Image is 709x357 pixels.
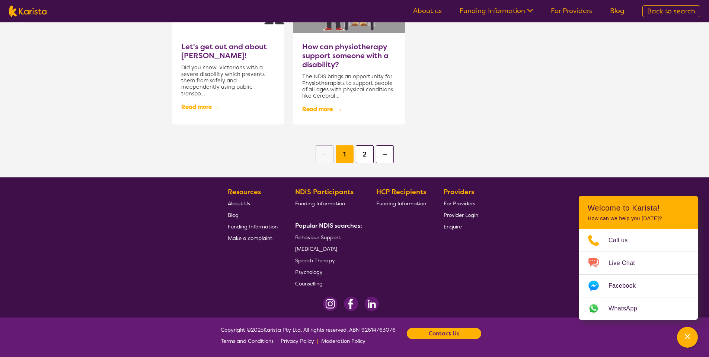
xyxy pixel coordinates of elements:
a: Privacy Policy [281,335,314,347]
span: Copyright © 2025 Karista Pty Ltd. All rights reserved. ABN 92614763076 [221,324,396,347]
p: The NDIS brings an opportunity for Physiotherapists to support people of all ages with physical c... [302,73,396,99]
a: Speech Therapy [295,255,359,266]
button: 1 [336,145,354,163]
a: About Us [228,198,278,209]
a: Funding Information [376,198,426,209]
a: Blog [610,6,625,15]
span: Behaviour Support [295,234,341,241]
a: For Providers [444,198,478,209]
a: Read more→ [302,103,341,116]
a: Enquire [444,221,478,232]
a: Funding Information [228,221,278,232]
span: Facebook [609,280,645,291]
span: Call us [609,235,637,246]
a: Blog [228,209,278,221]
span: Funding Information [228,223,278,230]
a: Back to search [642,5,700,17]
span: About Us [228,200,250,207]
span: Funding Information [376,200,426,207]
span: Live Chat [609,258,644,269]
b: Contact Us [429,328,459,339]
b: Resources [228,187,261,196]
button: ← [316,145,333,163]
p: | [317,335,318,347]
ul: Choose channel [579,229,698,320]
img: LinkedIn [364,297,379,311]
b: Providers [444,187,474,196]
span: Psychology [295,269,323,275]
span: Terms and Conditions [221,338,274,344]
span: [MEDICAL_DATA] [295,246,337,252]
img: Karista logo [9,6,47,17]
span: Blog [228,212,239,218]
span: Provider Login [444,212,478,218]
span: Back to search [647,7,695,16]
span: WhatsApp [609,303,646,314]
a: Make a complaint [228,232,278,244]
span: Privacy Policy [281,338,314,344]
a: Funding Information [295,198,359,209]
span: Counselling [295,280,323,287]
a: Behaviour Support [295,231,359,243]
button: → [376,145,394,163]
b: Popular NDIS searches: [295,222,362,230]
h2: Welcome to Karista! [588,203,689,212]
a: About us [413,6,442,15]
span: → [213,101,220,113]
a: Web link opens in a new tab. [579,297,698,320]
p: How can we help you [DATE]? [588,215,689,222]
a: Provider Login [444,209,478,221]
a: [MEDICAL_DATA] [295,243,359,255]
a: Let's get out and about [PERSON_NAME]! [181,42,275,60]
a: Funding Information [460,6,533,15]
button: 2 [356,145,374,163]
b: NDIS Participants [295,187,354,196]
a: For Providers [551,6,592,15]
span: → [336,103,343,116]
div: Channel Menu [579,196,698,320]
button: Channel Menu [677,327,698,348]
img: Instagram [323,297,338,311]
p: Did you know, Victorians with a severe disability which prevents them from safely and independent... [181,64,275,97]
p: | [277,335,278,347]
img: Facebook [344,297,358,311]
span: Speech Therapy [295,257,335,264]
a: Read more→ [181,101,220,113]
span: Enquire [444,223,462,230]
span: Make a complaint [228,235,272,241]
a: Counselling [295,278,359,289]
a: Psychology [295,266,359,278]
span: Funding Information [295,200,345,207]
b: HCP Recipients [376,187,426,196]
a: Moderation Policy [321,335,365,347]
span: Moderation Policy [321,338,365,344]
a: How can physiotherapy support someone with a disability? [302,42,396,69]
span: For Providers [444,200,475,207]
a: Terms and Conditions [221,335,274,347]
